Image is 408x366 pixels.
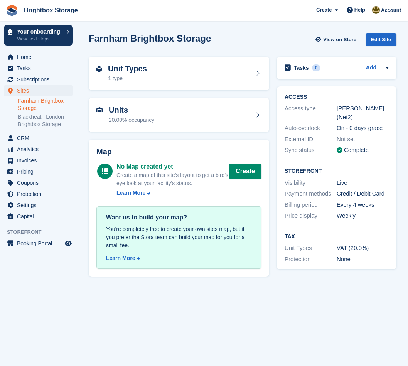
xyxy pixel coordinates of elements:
a: Units 20.00% occupancy [89,98,269,132]
div: Auto-overlock [285,124,337,133]
span: Booking Portal [17,238,63,249]
a: menu [4,189,73,199]
div: Learn More [116,189,145,197]
div: 20.00% occupancy [109,116,154,124]
span: Capital [17,211,63,222]
img: stora-icon-8386f47178a22dfd0bd8f6a31ec36ba5ce8667c1dd55bd0f319d3a0aa187defe.svg [6,5,18,16]
p: View next steps [17,35,63,42]
h2: Tasks [294,64,309,71]
a: menu [4,177,73,188]
h2: Tax [285,234,389,240]
span: CRM [17,133,63,143]
span: Help [354,6,365,14]
img: map-icn-white-8b231986280072e83805622d3debb4903e2986e43859118e7b4002611c8ef794.svg [102,168,108,174]
span: Storefront [7,228,77,236]
a: menu [4,74,73,85]
div: Every 4 weeks [337,201,389,209]
div: None [337,255,389,264]
a: Edit Site [366,33,396,49]
span: Coupons [17,177,63,188]
a: Learn More [116,189,229,197]
a: menu [4,52,73,62]
a: menu [4,155,73,166]
img: unit-icn-7be61d7bf1b0ce9d3e12c5938cc71ed9869f7b940bace4675aadf7bd6d80202e.svg [96,107,103,113]
a: menu [4,238,73,249]
div: Not set [337,135,389,144]
a: menu [4,200,73,211]
div: Price display [285,211,337,220]
div: Visibility [285,179,337,187]
div: Learn More [106,254,135,262]
h2: Unit Types [108,64,147,73]
a: menu [4,211,73,222]
div: External ID [285,135,337,144]
h2: Map [96,147,261,156]
a: menu [4,144,73,155]
a: menu [4,85,73,96]
a: Brightbox Storage [21,4,81,17]
button: Create [229,164,261,179]
a: Unit Types 1 type [89,57,269,91]
span: Analytics [17,144,63,155]
span: Account [381,7,401,14]
p: Your onboarding [17,29,63,34]
div: Unit Types [285,244,337,253]
span: Sites [17,85,63,96]
div: Want us to build your map? [106,213,252,222]
img: unit-type-icn-2b2737a686de81e16bb02015468b77c625bbabd49415b5ef34ead5e3b44a266d.svg [96,66,102,72]
div: You're completely free to create your own sites map, but if you prefer the Stora team can build y... [106,225,252,250]
span: Tasks [17,63,63,74]
h2: Storefront [285,168,389,174]
span: View on Store [323,36,356,44]
div: VAT (20.0%) [337,244,389,253]
span: Settings [17,200,63,211]
div: Complete [344,146,369,155]
span: Protection [17,189,63,199]
span: Subscriptions [17,74,63,85]
h2: ACCESS [285,94,389,100]
a: View on Store [314,33,359,46]
div: [PERSON_NAME] (Net2) [337,104,389,121]
img: Viki [372,6,380,14]
a: Add [366,64,376,73]
a: Your onboarding View next steps [4,25,73,46]
div: Billing period [285,201,337,209]
div: Create a map of this site's layout to get a bird's eye look at your facility's status. [116,171,229,187]
span: Pricing [17,166,63,177]
a: Learn More [106,254,252,262]
div: No Map created yet [116,162,229,171]
div: Edit Site [366,33,396,46]
div: Credit / Debit Card [337,189,389,198]
a: menu [4,63,73,74]
a: Farnham Brightbox Storage [18,97,73,112]
span: Home [17,52,63,62]
a: menu [4,133,73,143]
div: Sync status [285,146,337,155]
div: Live [337,179,389,187]
div: Access type [285,104,337,121]
div: Weekly [337,211,389,220]
a: Preview store [64,239,73,248]
span: Invoices [17,155,63,166]
a: Blackheath London Brightbox Storage [18,113,73,128]
div: 1 type [108,74,147,83]
h2: Units [109,106,154,115]
div: On - 0 days grace [337,124,389,133]
div: 0 [312,64,321,71]
a: menu [4,166,73,177]
div: Protection [285,255,337,264]
h2: Farnham Brightbox Storage [89,33,211,44]
span: Create [316,6,332,14]
div: Payment methods [285,189,337,198]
